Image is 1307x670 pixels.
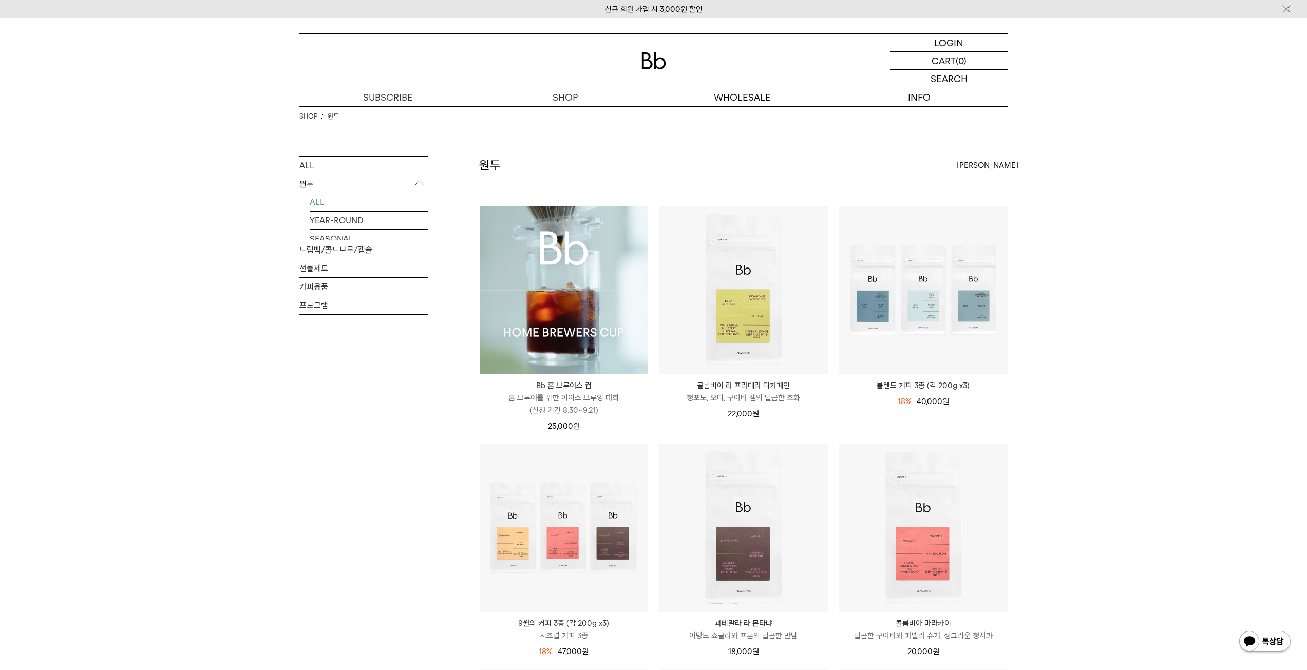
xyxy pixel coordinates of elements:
p: 콜롬비아 마라카이 [839,617,1008,629]
a: LOGIN [890,34,1008,52]
a: 9월의 커피 3종 (각 200g x3) 시즈널 커피 3종 [480,617,648,642]
img: 1000001223_add2_021.jpg [480,206,648,374]
span: [PERSON_NAME] [957,159,1018,171]
a: SHOP [299,111,317,122]
p: 아망드 쇼콜라와 프룬의 달콤한 만남 [659,629,828,642]
span: 40,000 [917,397,949,406]
div: 18% [539,645,553,658]
a: SHOP [477,88,654,106]
a: 드립백/콜드브루/캡슐 [299,241,428,259]
a: 선물세트 [299,259,428,277]
p: 홈 브루어를 위한 아이스 브루잉 대회 (신청 기간 8.30~9.21) [480,392,648,416]
p: 달콤한 구아바와 파넬라 슈거, 싱그러운 청사과 [839,629,1008,642]
p: 9월의 커피 3종 (각 200g x3) [480,617,648,629]
img: 블렌드 커피 3종 (각 200g x3) [839,206,1008,374]
img: 콜롬비아 라 프라데라 디카페인 [659,206,828,374]
p: 콜롬비아 라 프라데라 디카페인 [659,379,828,392]
p: 시즈널 커피 3종 [480,629,648,642]
a: 과테말라 라 몬타냐 아망드 쇼콜라와 프룬의 달콤한 만남 [659,617,828,642]
span: 20,000 [907,647,939,656]
p: 과테말라 라 몬타냐 [659,617,828,629]
a: 커피용품 [299,278,428,296]
img: 로고 [641,52,666,69]
a: 신규 회원 가입 시 3,000원 할인 [605,5,703,14]
a: SUBSCRIBE [299,88,477,106]
span: 원 [933,647,939,656]
p: Bb 홈 브루어스 컵 [480,379,648,392]
span: 원 [752,647,759,656]
p: CART [932,52,956,69]
a: 원두 [328,111,339,122]
p: INFO [831,88,1008,106]
img: 콜롬비아 마라카이 [839,444,1008,612]
span: 25,000 [548,422,580,431]
span: 47,000 [558,647,589,656]
a: ALL [310,193,428,211]
img: 9월의 커피 3종 (각 200g x3) [480,444,648,612]
a: Bb 홈 브루어스 컵 홈 브루어를 위한 아이스 브루잉 대회(신청 기간 8.30~9.21) [480,379,648,416]
img: 과테말라 라 몬타냐 [659,444,828,612]
p: 원두 [299,175,428,194]
a: 콜롬비아 마라카이 달콤한 구아바와 파넬라 슈거, 싱그러운 청사과 [839,617,1008,642]
span: 원 [573,422,580,431]
a: 콜롬비아 라 프라데라 디카페인 청포도, 오디, 구아바 잼의 달콤한 조화 [659,379,828,404]
a: 블렌드 커피 3종 (각 200g x3) [839,379,1008,392]
span: 원 [942,397,949,406]
p: SEARCH [931,70,968,88]
p: (0) [956,52,967,69]
a: 프로그램 [299,296,428,314]
span: 22,000 [728,409,759,418]
img: 카카오톡 채널 1:1 채팅 버튼 [1238,630,1292,655]
span: 원 [752,409,759,418]
a: Bb 홈 브루어스 컵 [480,206,648,374]
p: 청포도, 오디, 구아바 잼의 달콤한 조화 [659,392,828,404]
a: YEAR-ROUND [310,212,428,229]
a: SEASONAL [310,230,428,248]
span: 원 [582,647,589,656]
p: LOGIN [934,34,963,51]
div: 18% [898,395,912,408]
a: CART (0) [890,52,1008,70]
h2: 원두 [479,157,501,174]
p: WHOLESALE [654,88,831,106]
span: 18,000 [728,647,759,656]
a: ALL [299,157,428,175]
